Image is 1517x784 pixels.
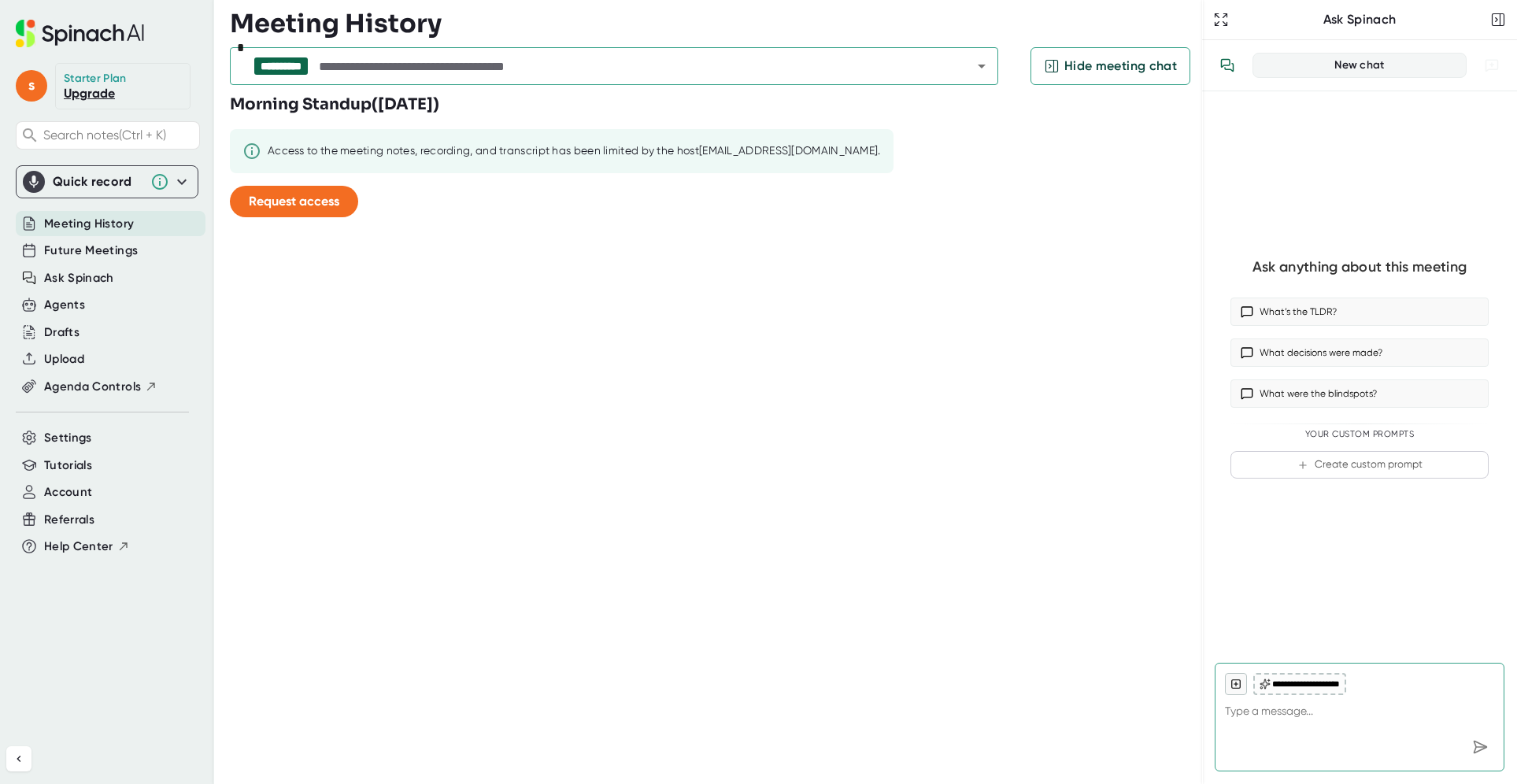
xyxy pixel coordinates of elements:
[44,538,113,556] span: Help Center
[1230,379,1489,408] button: What were the blindspots?
[1212,50,1243,81] button: View conversation history
[44,378,157,396] button: Agenda Controls
[44,242,138,260] button: Future Meetings
[230,186,358,217] button: Request access
[44,483,92,501] button: Account
[268,144,881,158] div: Access to the meeting notes, recording, and transcript has been limited by the host [EMAIL_ADDRES...
[44,269,114,287] button: Ask Spinach
[44,350,84,368] button: Upload
[1210,9,1232,31] button: Expand to Ask Spinach page
[1466,733,1494,761] div: Send message
[64,86,115,101] a: Upgrade
[53,174,142,190] div: Quick record
[44,429,92,447] button: Settings
[44,511,94,529] button: Referrals
[1064,57,1177,76] span: Hide meeting chat
[1230,298,1489,326] button: What’s the TLDR?
[44,378,141,396] span: Agenda Controls
[1230,451,1489,479] button: Create custom prompt
[1030,47,1190,85] button: Hide meeting chat
[16,70,47,102] span: s
[44,324,80,342] button: Drafts
[249,194,339,209] span: Request access
[44,215,134,233] button: Meeting History
[230,93,439,116] h3: Morning Standup ( [DATE] )
[44,296,85,314] button: Agents
[1263,58,1456,72] div: New chat
[23,166,191,198] div: Quick record
[1230,429,1489,440] div: Your Custom Prompts
[6,746,31,771] button: Collapse sidebar
[971,55,993,77] button: Open
[1232,12,1487,28] div: Ask Spinach
[64,72,127,86] div: Starter Plan
[1230,338,1489,367] button: What decisions were made?
[1252,258,1467,276] div: Ask anything about this meeting
[44,457,92,475] button: Tutorials
[1487,9,1509,31] button: Close conversation sidebar
[230,9,442,39] h3: Meeting History
[44,538,130,556] button: Help Center
[43,128,195,142] span: Search notes (Ctrl + K)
